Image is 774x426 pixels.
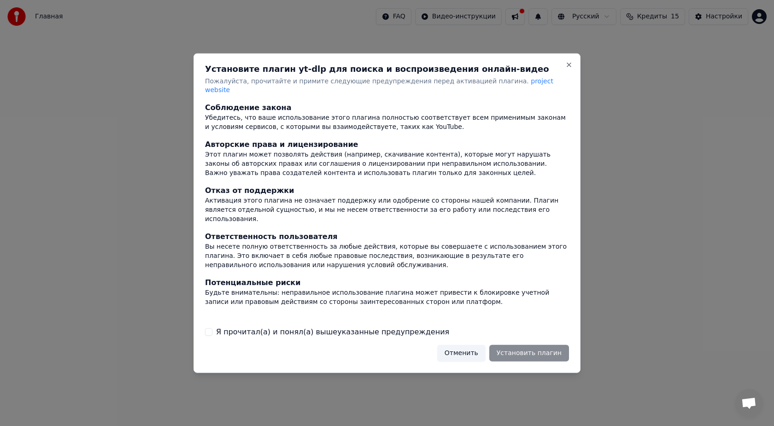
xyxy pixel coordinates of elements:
[437,345,486,362] button: Отменить
[205,242,569,270] div: Вы несете полную ответственность за любые действия, которые вы совершаете с использованием этого ...
[205,314,569,325] div: Осознанное согласие
[205,185,569,196] div: Отказ от поддержки
[205,288,569,307] div: Будьте внимательны: неправильное использование плагина может привести к блокировке учетной записи...
[205,77,553,93] span: project website
[205,231,569,242] div: Ответственность пользователя
[205,150,569,178] div: Этот плагин может позволять действия (например, скачивание контента), которые могут нарушать зако...
[205,102,569,113] div: Соблюдение закона
[205,113,569,132] div: Убедитесь, что ваше использование этого плагина полностью соответствует всем применимым законам и...
[205,139,569,150] div: Авторские права и лицензирование
[205,76,569,95] p: Пожалуйста, прочитайте и примите следующие предупреждения перед активацией плагина.
[205,277,569,288] div: Потенциальные риски
[205,64,569,73] h2: Установите плагин yt-dlp для поиска и воспроизведения онлайн-видео
[216,327,449,338] label: Я прочитал(а) и понял(а) вышеуказанные предупреждения
[205,196,569,224] div: Активация этого плагина не означает поддержку или одобрение со стороны нашей компании. Плагин явл...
